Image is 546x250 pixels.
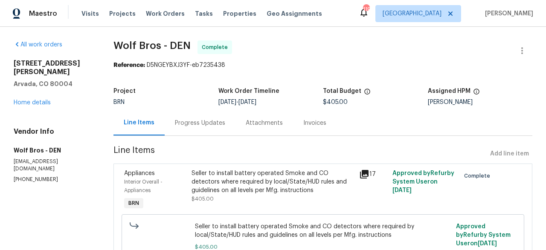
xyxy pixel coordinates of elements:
[456,224,511,247] span: Approved by Refurby System User on
[218,99,236,105] span: [DATE]
[113,61,532,69] div: D5NGEYBXJ3YF-eb7235438
[14,59,93,76] h2: [STREET_ADDRESS][PERSON_NAME]
[14,100,51,106] a: Home details
[482,9,533,18] span: [PERSON_NAME]
[14,42,62,48] a: All work orders
[124,170,155,176] span: Appliances
[464,172,494,180] span: Complete
[192,196,214,201] span: $405.00
[14,127,93,136] h4: Vendor Info
[175,119,225,127] div: Progress Updates
[124,179,163,193] span: Interior Overall - Appliances
[223,9,256,18] span: Properties
[392,170,454,193] span: Approved by Refurby System User on
[14,80,93,88] h5: Arvada, CO 80004
[323,88,361,94] h5: Total Budget
[392,187,412,193] span: [DATE]
[428,99,532,105] div: [PERSON_NAME]
[238,99,256,105] span: [DATE]
[192,169,354,195] div: Seller to install battery operated Smoke and CO detectors where required by local/State/HUD rules...
[113,40,191,51] span: Wolf Bros - DEN
[14,158,93,172] p: [EMAIL_ADDRESS][DOMAIN_NAME]
[125,199,142,207] span: BRN
[146,9,185,18] span: Work Orders
[124,118,154,127] div: Line Items
[218,88,279,94] h5: Work Order Timeline
[14,176,93,183] p: [PHONE_NUMBER]
[303,119,326,127] div: Invoices
[363,5,369,14] div: 119
[113,88,136,94] h5: Project
[109,9,136,18] span: Projects
[195,222,451,239] span: Seller to install battery operated Smoke and CO detectors where required by local/State/HUD rules...
[246,119,283,127] div: Attachments
[478,241,497,247] span: [DATE]
[14,146,93,155] h5: Wolf Bros - DEN
[218,99,256,105] span: -
[195,11,213,17] span: Tasks
[113,146,487,162] span: Line Items
[81,9,99,18] span: Visits
[267,9,322,18] span: Geo Assignments
[113,99,125,105] span: BRN
[428,88,470,94] h5: Assigned HPM
[29,9,57,18] span: Maestro
[364,88,371,99] span: The total cost of line items that have been proposed by Opendoor. This sum includes line items th...
[323,99,348,105] span: $405.00
[113,62,145,68] b: Reference:
[202,43,231,52] span: Complete
[383,9,441,18] span: [GEOGRAPHIC_DATA]
[473,88,480,99] span: The hpm assigned to this work order.
[359,169,388,179] div: 17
